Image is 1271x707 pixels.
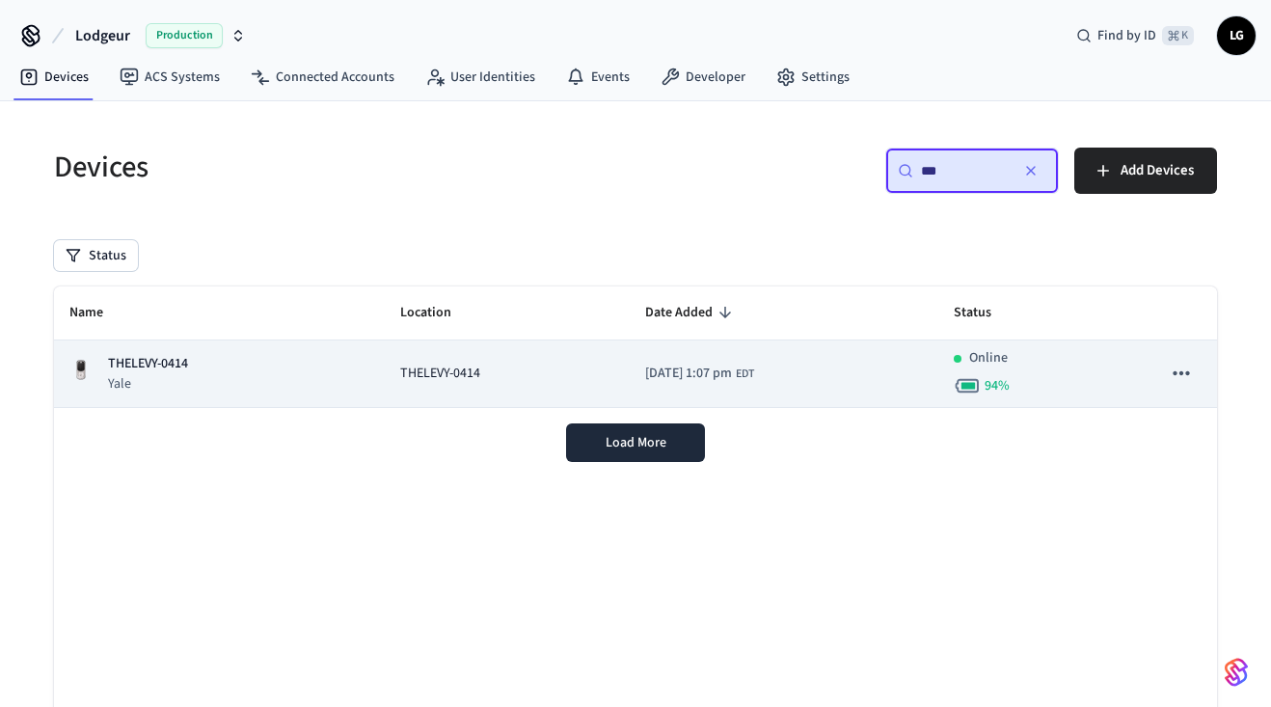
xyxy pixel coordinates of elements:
[551,60,645,95] a: Events
[954,298,1016,328] span: Status
[400,364,480,384] span: THELEVY-0414
[69,359,93,382] img: Yale Assure Touchscreen Wifi Smart Lock, Satin Nickel, Front
[606,433,666,452] span: Load More
[645,364,754,384] div: America/New_York
[400,298,476,328] span: Location
[4,60,104,95] a: Devices
[108,354,188,374] p: THELEVY-0414
[645,60,761,95] a: Developer
[969,348,1008,368] p: Online
[985,376,1010,395] span: 94 %
[1061,18,1209,53] div: Find by ID⌘ K
[104,60,235,95] a: ACS Systems
[645,298,738,328] span: Date Added
[54,286,1217,408] table: sticky table
[235,60,410,95] a: Connected Accounts
[69,298,128,328] span: Name
[761,60,865,95] a: Settings
[566,423,705,462] button: Load More
[108,374,188,394] p: Yale
[736,366,754,383] span: EDT
[1097,26,1156,45] span: Find by ID
[645,364,732,384] span: [DATE] 1:07 pm
[75,24,130,47] span: Lodgeur
[410,60,551,95] a: User Identities
[1121,158,1194,183] span: Add Devices
[1217,16,1256,55] button: LG
[54,240,138,271] button: Status
[1225,657,1248,688] img: SeamLogoGradient.69752ec5.svg
[1074,148,1217,194] button: Add Devices
[54,148,624,187] h5: Devices
[1162,26,1194,45] span: ⌘ K
[1219,18,1254,53] span: LG
[146,23,223,48] span: Production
